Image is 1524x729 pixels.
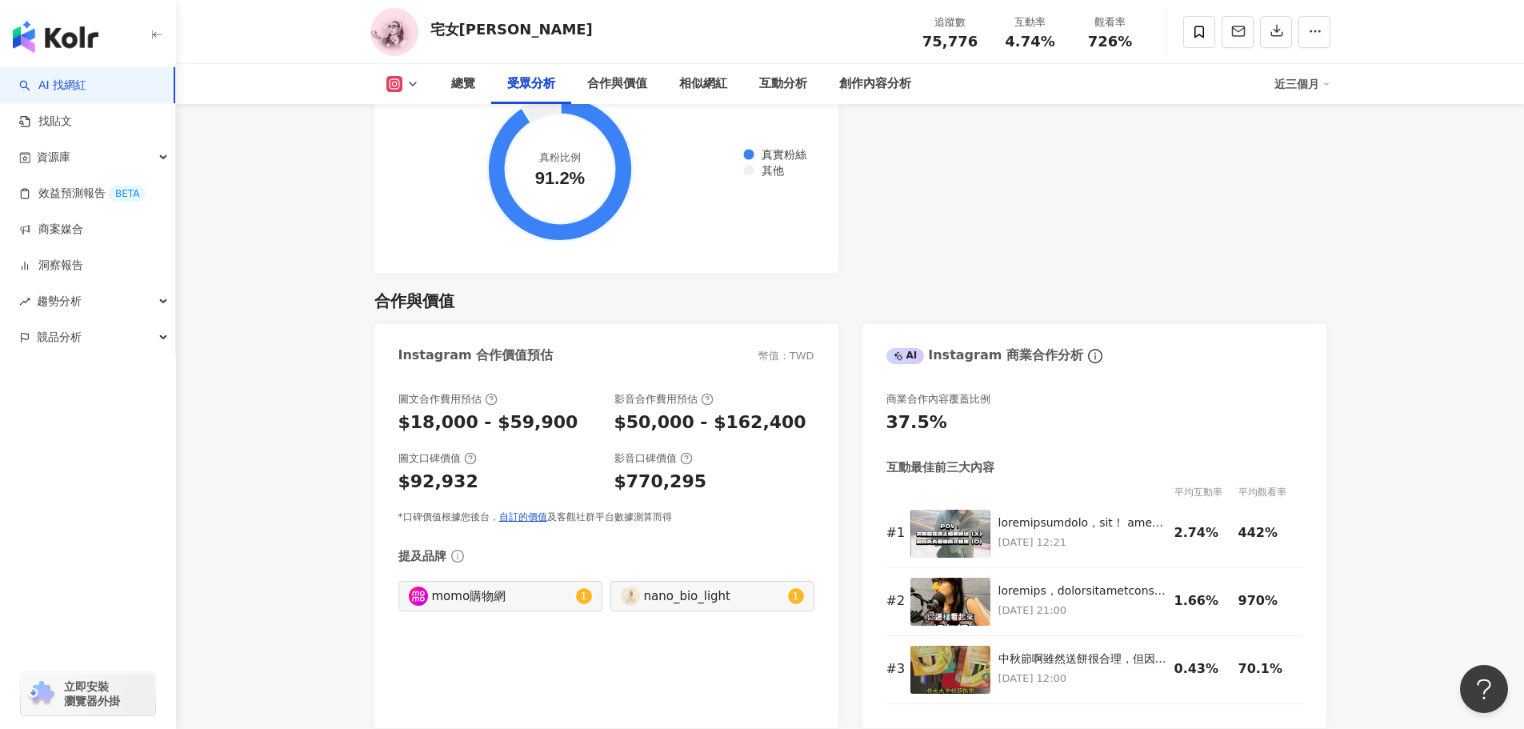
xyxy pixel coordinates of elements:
a: chrome extension立即安裝 瀏覽器外掛 [21,672,155,715]
div: momo購物網 [432,587,572,605]
img: 沒完沒了的夏天各位過得還好嗎，我不好！ 平日要上菜市假日要遛孩子，這天已經熱到一出門全身濕，根本穿不住防曬衣了，防曬我只能顧好臉，事到如今我臉是白雪公主身體是愛探險的Dora，肩膀上還有明顯色差... [910,510,990,558]
div: # 2 [886,592,902,610]
p: [DATE] 21:00 [998,602,1166,619]
span: 立即安裝 瀏覽器外掛 [64,679,120,708]
div: loremips，dolorsitametconsectet？ adipiscingel，seddoeiu，temporincididuntu—Labo，etdoloremag（a?）enima... [998,583,1166,599]
div: 平均觀看率 [1238,484,1302,500]
a: 商案媒合 [19,222,83,238]
div: $18,000 - $59,900 [398,411,578,435]
div: 商業合作內容覆蓋比例 [886,392,990,407]
div: 影音合作費用預估 [614,392,714,407]
span: 1 [793,591,799,602]
span: 其他 [750,164,784,177]
img: 有什麼事天知地知，隔壁老王知道連來台灣觀光的史密斯先生也知道？ 老年額缺角真是太困擾我了，只好找專業的聊聊，今天邀請到光茵樂活和本蘊的靈魂人物—Ryan，來聊聊這個讓我和那個誰（誰?）困擾的落髮... [910,578,990,626]
span: 真實粉絲 [750,148,806,161]
a: 效益預測報告BETA [19,186,146,202]
div: $92,932 [398,470,478,495]
div: $50,000 - $162,400 [614,411,806,435]
div: 影音口碑價值 [614,451,693,466]
div: 合作與價值 [587,74,647,94]
div: $770,295 [614,470,707,495]
sup: 1 [576,588,592,604]
div: 互動率 [1000,14,1061,30]
img: chrome extension [26,681,57,707]
div: 互動最佳前三大內容 [886,459,994,476]
iframe: Help Scout Beacon - Open [1460,665,1508,713]
a: 自訂的價值 [499,511,547,523]
span: 4.74% [1005,34,1054,50]
div: *口碑價值根據您後台， 及客觀社群平台數據測算而得 [398,511,814,524]
div: Instagram 商業合作分析 [886,346,1083,364]
span: info-circle [1086,346,1105,366]
div: 圖文合作費用預估 [398,392,498,407]
div: 相似網紅 [679,74,727,94]
div: 追蹤數 [920,14,981,30]
span: 75,776 [922,33,978,50]
img: KOL Avatar [621,587,640,606]
div: 970% [1238,592,1294,610]
div: Instagram 合作價值預估 [398,346,554,364]
sup: 1 [788,588,804,604]
div: 總覽 [451,74,475,94]
div: 70.1% [1238,660,1294,678]
p: [DATE] 12:21 [998,534,1166,551]
a: 找貼文 [19,114,72,130]
div: 圖文口碑價值 [398,451,477,466]
img: KOL Avatar [370,8,418,56]
div: 互動分析 [759,74,807,94]
div: 2.74% [1174,524,1230,542]
div: 宅女[PERSON_NAME] [430,19,593,39]
span: info-circle [449,547,466,565]
div: 442% [1238,524,1294,542]
span: rise [19,296,30,307]
div: 合作與價值 [374,290,454,312]
div: 創作內容分析 [839,74,911,94]
div: 37.5% [886,411,947,435]
div: 幣值：TWD [758,349,814,363]
img: 中秋節啊雖然送餅很合理，但因為太合理了很多人家糕餅淹腳目，容易放到過期啊。不如學學影片裡那位打扮過度又詭異的人（誰？），送來得意的一天油品禮盒吧～ 經典橄欖油禮盒 + 100%極選純油雙星禮盒，... [910,646,990,694]
span: 資源庫 [37,139,70,175]
div: 近三個月 [1274,71,1330,97]
span: 726% [1088,34,1133,50]
div: 1.66% [1174,592,1230,610]
div: 0.43% [1174,660,1230,678]
span: 趨勢分析 [37,283,82,319]
div: # 3 [886,660,902,678]
div: loremipsumdolo，sit！ ametconsecte，adipiscingel，seddoeius，temporin，utlaboreetdoloremaGnaa，enimadmin... [998,515,1166,531]
div: 提及品牌 [398,548,446,565]
div: 受眾分析 [507,74,555,94]
p: [DATE] 12:00 [998,670,1166,687]
div: 觀看率 [1080,14,1141,30]
div: AI [886,348,925,364]
a: 洞察報告 [19,258,83,274]
span: 1 [581,591,587,602]
div: 中秋節啊雖然送餅很合理，但因為太合理了很多人家糕餅淹腳目，容易放到過期啊。不如學學影片裡那位打扮過度又詭異的人（誰？），送來得意的一天油品禮盒吧～ 經典橄欖油禮盒 + 100%極選純油雙星禮盒，... [998,651,1166,667]
div: nano_bio_light [644,587,784,605]
img: KOL Avatar [409,587,428,606]
img: logo [13,21,98,53]
div: # 1 [886,524,902,542]
span: 競品分析 [37,319,82,355]
div: 平均互動率 [1174,484,1238,500]
a: searchAI 找網紅 [19,78,86,94]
